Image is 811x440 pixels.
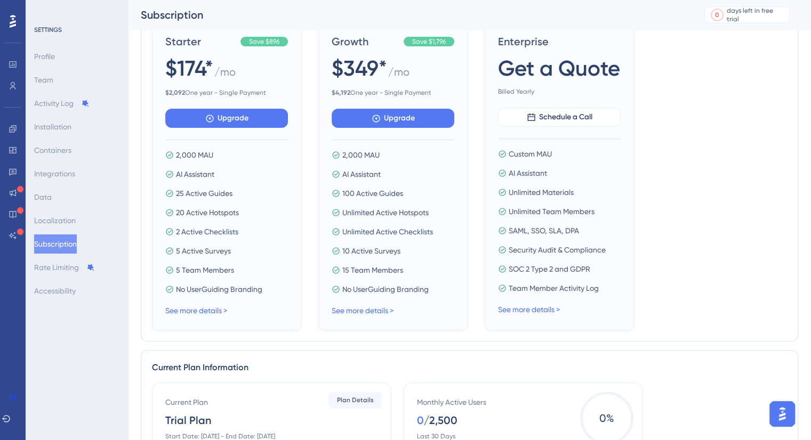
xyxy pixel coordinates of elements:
[34,281,76,300] button: Accessibility
[509,263,590,275] span: SOC 2 Type 2 and GDPR
[176,206,239,219] span: 20 Active Hotspots
[766,398,798,430] iframe: UserGuiding AI Assistant Launcher
[165,89,185,96] b: $ 2,092
[509,167,547,180] span: AI Assistant
[34,141,71,160] button: Containers
[509,148,552,160] span: Custom MAU
[152,361,787,374] div: Current Plan Information
[249,37,279,46] span: Save $896
[498,34,621,49] span: Enterprise
[498,108,621,127] button: Schedule a Call
[34,211,76,230] button: Localization
[332,89,350,96] b: $ 4,192
[34,258,95,277] button: Rate Limiting
[176,149,213,161] span: 2,000 MAU
[165,88,288,97] span: One year - Single Payment
[165,53,213,83] span: $174*
[176,187,232,200] span: 25 Active Guides
[34,47,55,66] button: Profile
[165,109,288,128] button: Upgrade
[332,109,454,128] button: Upgrade
[165,34,236,49] span: Starter
[176,264,234,276] span: 5 Team Members
[332,306,394,315] a: See more details >
[332,53,387,83] span: $349*
[498,305,560,314] a: See more details >
[342,264,403,276] span: 15 Team Members
[34,188,52,207] button: Data
[539,111,592,124] span: Schedule a Call
[176,245,231,257] span: 5 Active Surveys
[342,225,433,238] span: Unlimited Active Checklists
[218,112,248,125] span: Upgrade
[342,283,429,296] span: No UserGuiding Branding
[165,306,227,315] a: See more details >
[337,396,374,404] span: Plan Details
[498,53,620,83] span: Get a Quote
[34,70,53,89] button: Team
[715,11,719,19] div: 0
[176,283,262,296] span: No UserGuiding Branding
[34,117,71,136] button: Installation
[176,168,214,181] span: AI Assistant
[342,245,400,257] span: 10 Active Surveys
[34,234,77,254] button: Subscription
[34,164,75,183] button: Integrations
[34,94,90,113] button: Activity Log
[498,87,621,96] span: Billed Yearly
[727,6,786,23] div: days left in free trial
[342,149,380,161] span: 2,000 MAU
[332,88,454,97] span: One year - Single Payment
[509,282,599,295] span: Team Member Activity Log
[342,206,429,219] span: Unlimited Active Hotspots
[417,396,486,409] div: Monthly Active Users
[509,224,579,237] span: SAML, SSO, SLA, DPA
[424,413,457,428] div: / 2,500
[342,168,381,181] span: AI Assistant
[509,186,574,199] span: Unlimited Materials
[165,413,211,428] div: Trial Plan
[412,37,446,46] span: Save $1,796
[141,7,678,22] div: Subscription
[509,205,595,218] span: Unlimited Team Members
[332,34,399,49] span: Growth
[388,64,409,84] span: / mo
[165,396,208,409] div: Current Plan
[509,243,606,256] span: Security Audit & Compliance
[328,392,382,409] button: Plan Details
[176,225,238,238] span: 2 Active Checklists
[214,64,236,84] span: / mo
[34,26,121,34] div: SETTINGS
[417,413,424,428] div: 0
[342,187,403,200] span: 100 Active Guides
[384,112,415,125] span: Upgrade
